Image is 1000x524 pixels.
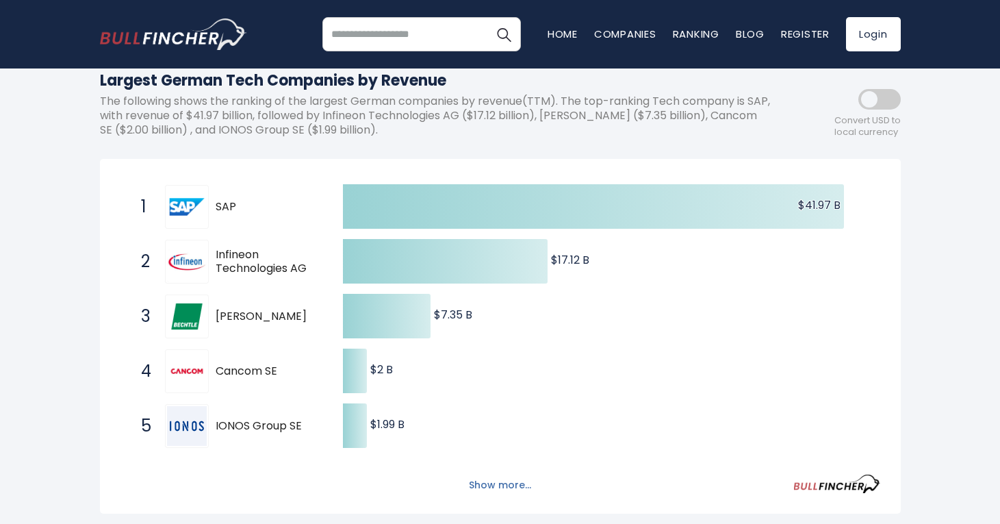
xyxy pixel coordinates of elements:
[216,419,319,434] span: IONOS Group SE
[134,305,148,328] span: 3
[167,297,207,336] img: Bechtle AG
[551,252,589,268] text: $17.12 B
[434,307,472,323] text: $7.35 B
[167,351,207,391] img: Cancom SE
[167,242,207,282] img: Infineon Technologies AG
[134,360,148,383] span: 4
[736,27,765,41] a: Blog
[100,18,247,50] img: bullfincher logo
[846,17,901,51] a: Login
[548,27,578,41] a: Home
[461,474,539,497] button: Show more...
[100,69,778,92] h1: Largest German Tech Companies by Revenue
[167,406,207,446] img: IONOS Group SE
[594,27,656,41] a: Companies
[834,115,901,138] span: Convert USD to local currency
[216,200,319,214] span: SAP
[134,195,148,219] span: 1
[798,197,841,213] text: $41.97 B
[370,362,393,377] text: $2 B
[673,27,719,41] a: Ranking
[781,27,830,41] a: Register
[100,18,247,50] a: Go to homepage
[134,250,148,273] span: 2
[216,364,319,379] span: Cancom SE
[134,414,148,438] span: 5
[487,17,521,51] button: Search
[100,95,778,137] p: The following shows the ranking of the largest German companies by revenue(TTM). The top-ranking ...
[370,416,405,432] text: $1.99 B
[216,248,319,277] span: Infineon Technologies AG
[216,310,319,324] span: [PERSON_NAME]
[167,187,207,227] img: SAP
